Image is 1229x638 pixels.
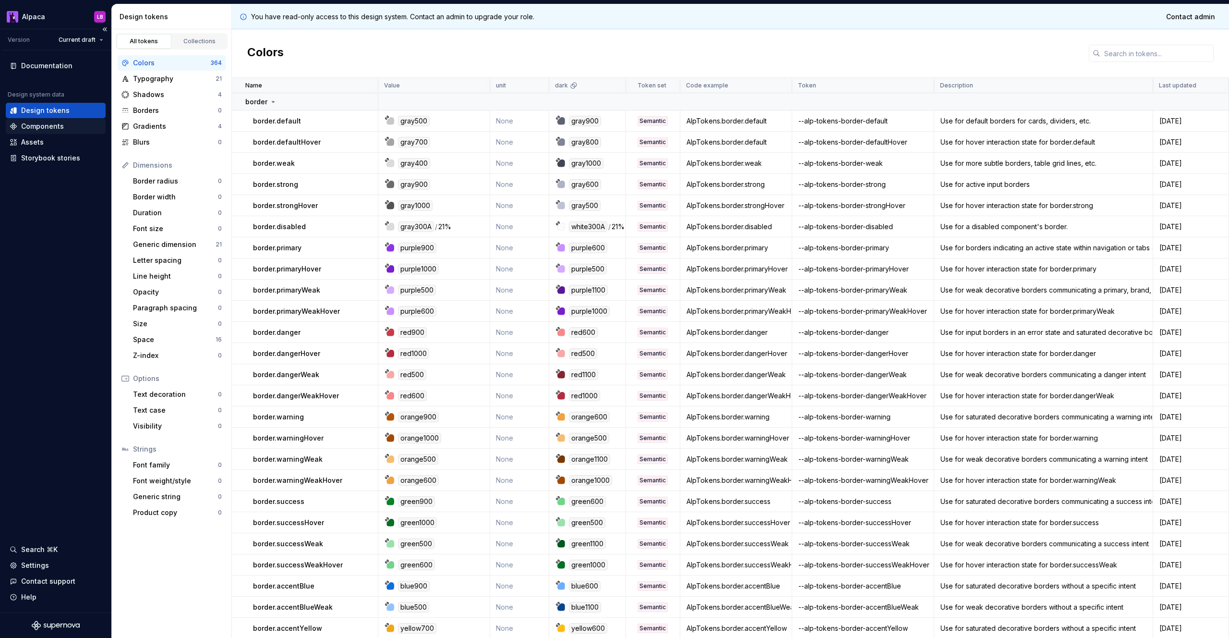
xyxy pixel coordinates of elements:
a: Text decoration0 [129,387,226,402]
div: Use for more subtle borders, table grid lines, etc. [935,159,1152,168]
p: border [245,97,267,107]
div: Font weight/style [133,476,218,486]
div: Opacity [133,287,218,297]
a: Border radius0 [129,173,226,189]
div: AlpTokens.border.dangerWeakHover [681,391,791,401]
div: Semantic [638,370,668,380]
div: red1000 [569,391,600,401]
div: [DATE] [1154,349,1228,358]
div: AlpTokens.border.primaryHover [681,264,791,274]
div: Semantic [638,222,668,232]
div: 16 [216,336,222,344]
div: [DATE] [1154,454,1228,464]
p: border.dangerWeak [253,370,319,380]
div: Use for hover interaction state for border.danger [935,349,1152,358]
div: [DATE] [1154,497,1228,506]
div: All tokens [120,37,168,45]
div: Space [133,335,216,344]
div: Borders [133,106,218,115]
div: purple500 [398,285,436,295]
div: red1100 [569,369,598,380]
div: gray500 [398,116,430,126]
div: Semantic [638,476,668,485]
div: Version [8,36,30,44]
div: gray300A [398,221,434,232]
div: AlpTokens.border.warning [681,412,791,422]
div: 21% [438,221,451,232]
a: Design tokens [6,103,106,118]
p: border.primaryHover [253,264,321,274]
div: Contact support [21,577,75,586]
td: None [490,174,549,195]
a: Text case0 [129,403,226,418]
a: Borders0 [118,103,226,118]
div: purple900 [398,243,436,253]
p: border.dangerWeakHover [253,391,339,401]
div: 0 [218,138,222,146]
p: border.defaultHover [253,137,321,147]
div: [DATE] [1154,433,1228,443]
div: gray600 [569,179,601,190]
p: Value [384,82,400,89]
div: Use for a disabled component's border. [935,222,1152,232]
div: Border width [133,192,218,202]
div: orange900 [398,412,439,422]
div: [DATE] [1154,328,1228,337]
div: red900 [398,327,427,338]
p: border.default [253,116,301,126]
a: Product copy0 [129,505,226,520]
a: Supernova Logo [32,621,80,630]
a: Font weight/style0 [129,473,226,489]
div: AlpTokens.border.warningHover [681,433,791,443]
div: --alp-tokens-border-primaryWeak [793,285,933,295]
td: None [490,237,549,258]
div: [DATE] [1154,222,1228,232]
div: gray1000 [398,200,433,211]
td: None [490,216,549,237]
div: Use for input borders in an error state and saturated decorative borders communicating a severe i... [935,328,1152,337]
p: border.disabled [253,222,306,232]
a: Letter spacing0 [129,253,226,268]
div: 21 [216,75,222,83]
button: Search ⌘K [6,542,106,557]
div: gray700 [398,137,430,147]
div: purple500 [569,264,607,274]
a: Line height0 [129,269,226,284]
div: Design tokens [21,106,70,115]
a: Generic string0 [129,489,226,504]
div: Text decoration [133,390,218,399]
div: Font family [133,460,218,470]
a: Contact admin [1160,8,1221,25]
div: 0 [218,509,222,516]
div: red500 [569,348,597,359]
p: border.primaryWeakHover [253,307,340,316]
div: [DATE] [1154,243,1228,253]
td: None [490,132,549,153]
div: Documentation [21,61,72,71]
p: Last updated [1159,82,1196,89]
div: [DATE] [1154,201,1228,210]
img: 003f14f4-5683-479b-9942-563e216bc167.png [7,11,18,23]
div: --alp-tokens-border-primaryWeakHover [793,307,933,316]
div: Generic string [133,492,218,502]
div: --alp-tokens-border-dangerWeakHover [793,391,933,401]
div: orange1000 [569,475,612,486]
div: orange1000 [398,433,441,443]
div: 0 [218,257,222,264]
div: purple600 [398,306,436,317]
a: Gradients4 [118,119,226,134]
div: 0 [218,320,222,328]
div: Assets [21,137,44,147]
button: AlpacaLB [2,6,109,27]
div: Semantic [638,328,668,337]
div: [DATE] [1154,137,1228,147]
div: Letter spacing [133,256,218,265]
a: Components [6,119,106,134]
div: 0 [218,304,222,312]
div: green900 [398,496,435,507]
button: Help [6,589,106,605]
a: Z-index0 [129,348,226,363]
div: red1000 [398,348,429,359]
p: Token [798,82,816,89]
p: border.danger [253,328,301,337]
